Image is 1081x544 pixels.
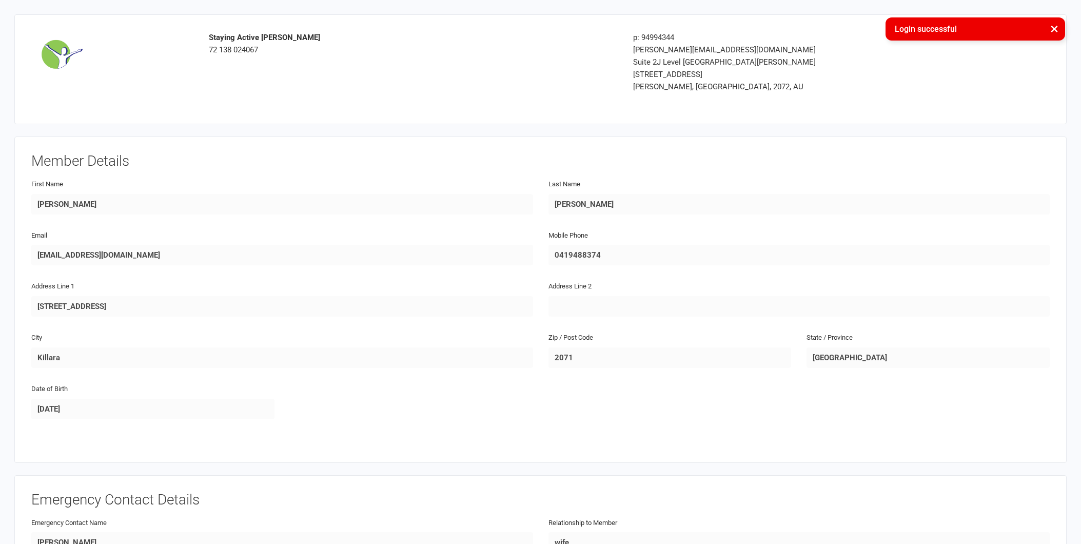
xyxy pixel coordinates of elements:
[31,518,107,529] label: Emergency Contact Name
[633,56,957,68] div: Suite 2J Level [GEOGRAPHIC_DATA][PERSON_NAME]
[31,333,42,343] label: City
[548,333,593,343] label: Zip / Post Code
[807,333,853,343] label: State / Province
[548,518,617,529] label: Relationship to Member
[1045,17,1064,40] button: ×
[31,281,74,292] label: Address Line 1
[31,492,1050,508] h3: Emergency Contact Details
[633,81,957,93] div: [PERSON_NAME], [GEOGRAPHIC_DATA], 2072, AU
[548,281,592,292] label: Address Line 2
[39,31,85,77] img: image1539556152.png
[895,24,957,34] span: Login successful
[31,179,63,190] label: First Name
[548,230,588,241] label: Mobile Phone
[633,44,957,56] div: [PERSON_NAME][EMAIL_ADDRESS][DOMAIN_NAME]
[31,230,47,241] label: Email
[31,384,68,395] label: Date of Birth
[31,153,1050,169] h3: Member Details
[633,68,957,81] div: [STREET_ADDRESS]
[548,179,580,190] label: Last Name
